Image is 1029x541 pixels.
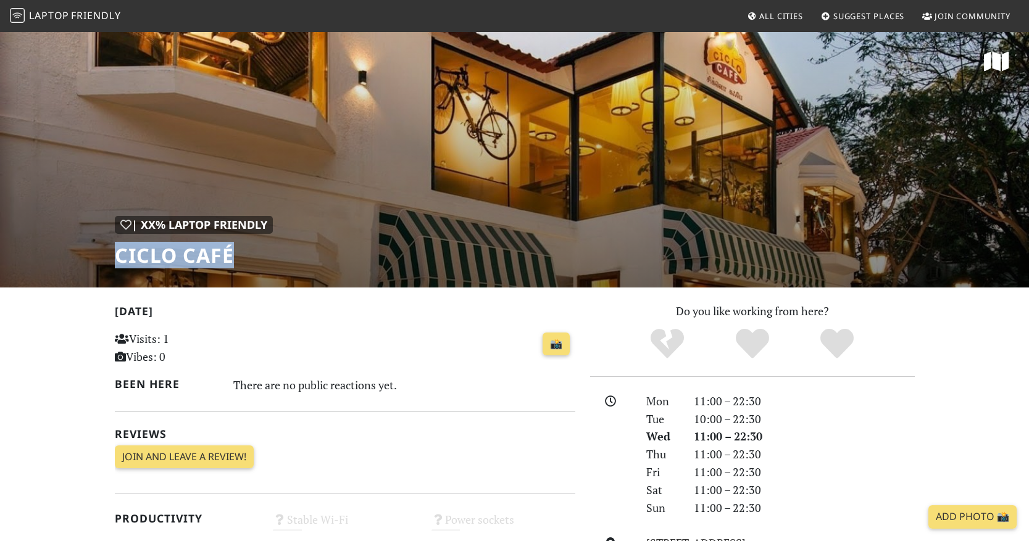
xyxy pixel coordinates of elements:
div: 11:00 – 22:30 [686,481,922,499]
a: All Cities [742,5,808,27]
div: 11:00 – 22:30 [686,427,922,445]
div: 11:00 – 22:30 [686,392,922,410]
div: Mon [639,392,686,410]
h2: [DATE] [115,305,575,323]
img: LaptopFriendly [10,8,25,23]
a: LaptopFriendly LaptopFriendly [10,6,121,27]
div: 11:00 – 22:30 [686,463,922,481]
div: 10:00 – 22:30 [686,410,922,428]
div: Sat [639,481,686,499]
div: Thu [639,445,686,463]
span: Suggest Places [833,10,905,22]
span: Laptop [29,9,69,22]
h2: Reviews [115,427,575,440]
span: Friendly [71,9,120,22]
div: No [625,327,710,361]
h2: Productivity [115,512,259,525]
div: Definitely! [794,327,880,361]
div: Tue [639,410,686,428]
span: Join Community [935,10,1010,22]
a: Suggest Places [816,5,910,27]
h2: Been here [115,378,219,390]
p: Do you like working from here? [590,302,915,320]
div: Fri [639,463,686,481]
div: 11:00 – 22:30 [686,445,922,463]
a: Join and leave a review! [115,445,254,469]
a: Join Community [917,5,1015,27]
h1: Ciclo Café [115,244,273,267]
div: Yes [710,327,795,361]
div: There are no public reactions yet. [233,375,575,395]
p: Visits: 1 Vibes: 0 [115,330,259,366]
div: Power sockets [424,510,583,541]
div: Stable Wi-Fi [265,510,424,541]
div: 11:00 – 22:30 [686,499,922,517]
div: Sun [639,499,686,517]
div: | XX% Laptop Friendly [115,216,273,234]
a: 📸 [543,332,570,356]
div: Wed [639,427,686,445]
span: All Cities [759,10,803,22]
